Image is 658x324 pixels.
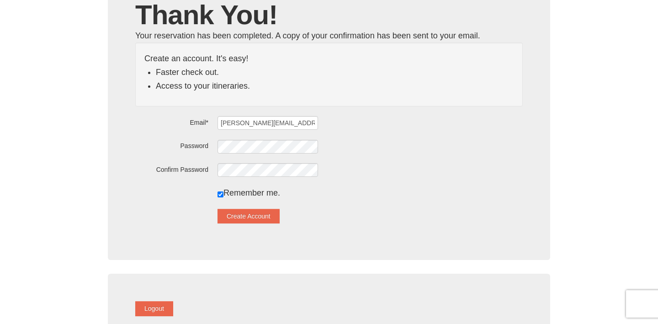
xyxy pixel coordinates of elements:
[156,79,514,93] li: Access to your itineraries.
[135,163,208,174] label: Confirm Password
[156,65,514,79] li: Faster check out.
[135,42,523,106] div: Create an account. It's easy!
[218,209,280,223] button: Create Account
[218,186,523,200] div: Remember me.
[135,116,208,127] label: Email*
[135,1,523,29] h1: Thank You!
[135,139,208,150] label: Password
[135,29,523,42] div: Your reservation has been completed. A copy of your confirmation has been sent to your email.
[218,116,318,130] input: Email*
[135,301,173,316] button: Logout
